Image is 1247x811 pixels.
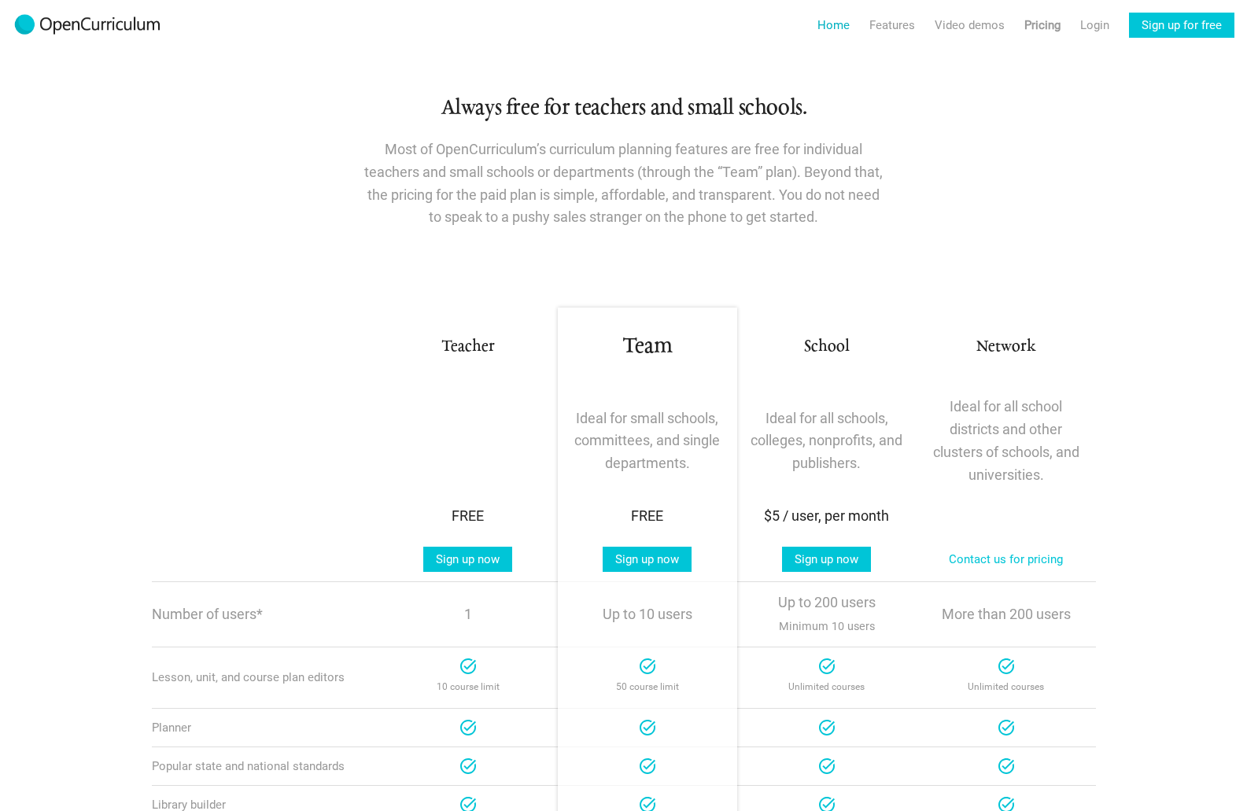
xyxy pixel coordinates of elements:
[567,676,728,699] p: 50 course limit
[152,670,378,684] div: Lesson, unit, and course plan editors
[388,336,548,359] h3: Teacher
[935,13,1005,38] a: Video demos
[747,592,907,637] p: Up to 200 users
[152,759,378,773] div: Popular state and national standards
[152,721,378,735] div: Planner
[926,396,1087,486] p: Ideal for all school districts and other clusters of schools, and universities.
[869,13,915,38] a: Features
[926,603,1087,626] p: More than 200 users
[817,13,850,38] a: Home
[1024,13,1061,38] a: Pricing
[782,547,871,572] a: Sign up now
[603,547,692,572] a: Sign up now
[567,407,728,475] p: Ideal for small schools, committees, and single departments.
[936,547,1075,572] a: Contact us for pricing
[388,505,548,528] div: FREE
[13,13,162,38] img: 2017-logo-m.png
[747,676,907,699] p: Unlimited courses
[152,94,1096,123] h1: Always free for teachers and small schools.
[567,603,728,626] p: Up to 10 users
[1080,13,1109,38] a: Login
[747,336,907,359] h3: School
[567,333,728,361] h1: Team
[926,676,1087,699] p: Unlimited courses
[926,336,1087,359] h3: Network
[567,505,728,528] div: FREE
[747,407,907,475] p: Ideal for all schools, colleges, nonprofits, and publishers.
[388,676,548,699] p: 10 course limit
[747,505,907,528] div: $5 / user, per month
[388,603,548,626] p: 1
[1129,13,1234,38] a: Sign up for free
[152,607,378,621] p: Number of users*
[779,616,875,637] span: Minimum 10 users
[364,138,884,229] p: Most of OpenCurriculum’s curriculum planning features are free for individual teachers and small ...
[423,547,512,572] a: Sign up now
